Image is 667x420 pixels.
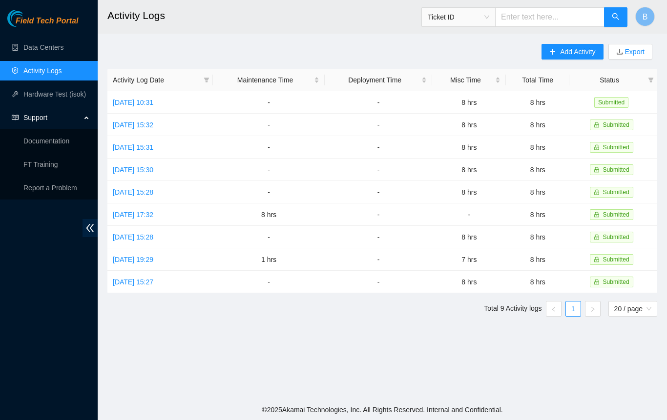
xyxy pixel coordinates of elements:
span: double-left [83,219,98,237]
span: Add Activity [560,46,595,57]
span: filter [204,77,209,83]
span: lock [594,257,600,262]
td: 8 hrs [506,248,569,271]
td: 8 hrs [506,114,569,136]
td: - [213,226,325,248]
td: 8 hrs [432,136,506,159]
td: - [213,271,325,293]
td: 8 hrs [432,181,506,203]
a: [DATE] 15:27 [113,278,153,286]
span: read [12,114,19,121]
button: left [546,301,562,317]
span: Ticket ID [428,10,489,24]
th: Total Time [506,69,569,91]
td: - [213,91,325,114]
span: Submitted [603,121,629,128]
td: 8 hrs [432,91,506,114]
td: - [432,203,506,226]
a: Hardware Test (isok) [23,90,86,98]
td: 8 hrs [506,159,569,181]
span: Submitted [603,234,629,240]
td: - [325,248,432,271]
td: 1 hrs [213,248,325,271]
td: 8 hrs [506,91,569,114]
span: Submitted [603,166,629,173]
a: [DATE] 15:30 [113,166,153,174]
a: [DATE] 19:29 [113,256,153,263]
span: filter [648,77,654,83]
span: Submitted [603,279,629,285]
span: Status [575,75,644,85]
td: 8 hrs [506,136,569,159]
a: Akamai TechnologiesField Tech Portal [7,18,78,30]
span: left [551,306,557,312]
td: 8 hrs [432,271,506,293]
span: Submitted [603,189,629,196]
td: 8 hrs [506,226,569,248]
button: downloadExport [608,44,652,60]
td: 8 hrs [506,203,569,226]
td: - [325,91,432,114]
footer: © 2025 Akamai Technologies, Inc. All Rights Reserved. Internal and Confidential. [98,400,667,420]
td: 8 hrs [432,159,506,181]
span: filter [646,73,656,87]
span: Submitted [603,144,629,151]
span: plus [549,48,556,56]
input: Enter text here... [495,7,604,27]
a: Activity Logs [23,67,62,75]
span: Submitted [603,211,629,218]
td: 7 hrs [432,248,506,271]
td: - [325,203,432,226]
td: 8 hrs [432,114,506,136]
span: B [643,11,648,23]
a: Export [623,48,645,56]
span: right [590,306,596,312]
button: plusAdd Activity [542,44,603,60]
td: 8 hrs [432,226,506,248]
span: Field Tech Portal [16,17,78,26]
span: lock [594,167,600,173]
td: - [325,181,432,203]
span: search [612,13,620,22]
li: 1 [565,301,581,317]
td: - [325,114,432,136]
span: lock [594,279,600,285]
button: B [635,7,655,26]
a: [DATE] 15:32 [113,121,153,129]
td: - [325,159,432,181]
a: FT Training [23,160,58,168]
span: 20 / page [614,301,651,316]
a: 1 [566,301,581,316]
span: Activity Log Date [113,75,200,85]
a: Documentation [23,137,69,145]
td: 8 hrs [213,203,325,226]
a: [DATE] 15:31 [113,143,153,151]
span: lock [594,189,600,195]
a: [DATE] 17:32 [113,211,153,219]
span: filter [202,73,211,87]
button: search [604,7,627,27]
li: Previous Page [546,301,562,317]
a: [DATE] 15:28 [113,188,153,196]
p: Report a Problem [23,178,90,198]
a: [DATE] 15:28 [113,233,153,241]
td: 8 hrs [506,271,569,293]
span: lock [594,122,600,128]
td: 8 hrs [506,181,569,203]
td: - [325,226,432,248]
span: Support [23,108,81,127]
td: - [213,159,325,181]
a: [DATE] 10:31 [113,99,153,106]
td: - [325,136,432,159]
img: Akamai Technologies [7,10,49,27]
span: lock [594,144,600,150]
span: Submitted [603,256,629,263]
td: - [213,114,325,136]
td: - [213,181,325,203]
td: - [325,271,432,293]
a: Data Centers [23,43,63,51]
span: download [616,48,623,56]
td: - [213,136,325,159]
span: Submitted [594,97,628,108]
div: Page Size [608,301,657,317]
